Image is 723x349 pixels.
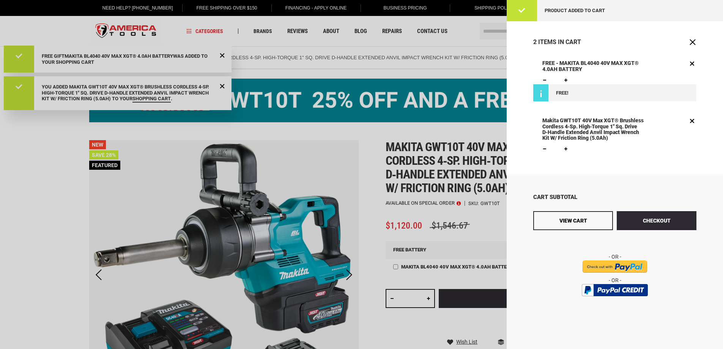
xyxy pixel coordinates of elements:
[617,211,696,230] button: Checkout
[540,59,648,74] a: FREE - MAKITA BL4040 40V MAX XGT® 4.0AH BATTERY
[540,117,648,143] a: Makita GWT10T 40V max XGT® Brushless Cordless 4‑Sp. High‑Torque 1" Sq. Drive D‑Handle Extended An...
[689,38,696,46] button: Close
[533,38,537,46] span: 2
[533,194,577,201] span: Cart Subtotal
[556,90,569,96] div: FREE!
[533,211,613,230] a: View Cart
[586,298,643,306] img: btn_bml_text.png
[559,218,587,224] span: View Cart
[545,8,605,13] span: Product added to cart
[538,38,581,46] span: Items in Cart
